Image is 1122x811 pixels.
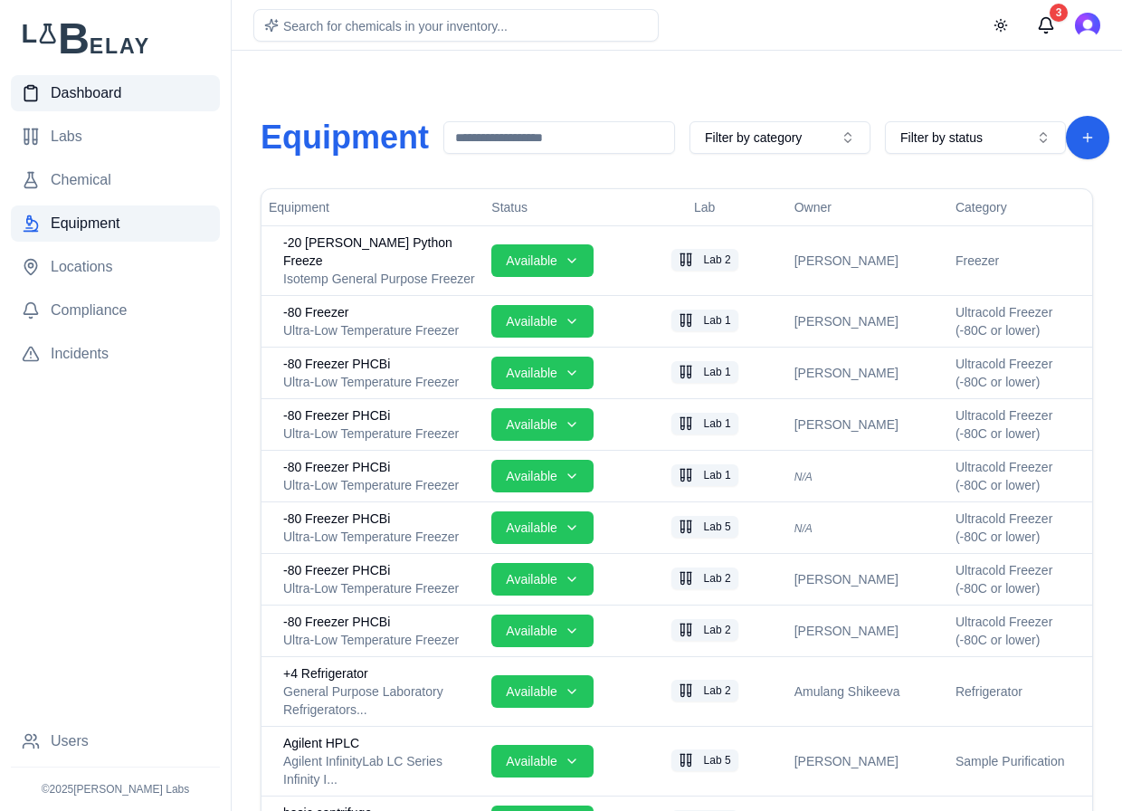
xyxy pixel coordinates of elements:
div: Ultra-Low Temperature Freezer [283,373,477,391]
td: Ultracold Freezer (-80C or lower) [948,605,1092,656]
span: N/A [794,471,813,483]
span: Agilent HPLC [283,734,359,752]
button: Lab 2 [671,249,738,271]
td: [PERSON_NAME] [787,398,948,450]
span: -80 Freezer PHCBi [283,561,390,579]
button: Lab 5 [671,749,738,771]
img: Ross Martin-Wells [1075,13,1100,38]
button: Lab 1 [671,413,738,434]
td: Ultracold Freezer (-80C or lower) [948,501,1092,553]
div: Ultra-Low Temperature Freezer [283,579,477,597]
button: Available [491,511,594,544]
td: [PERSON_NAME] [787,347,948,398]
div: Ultra-Low Temperature Freezer [283,425,477,443]
span: Users [51,730,89,752]
td: Refrigerator [948,656,1092,726]
td: [PERSON_NAME] [787,553,948,605]
span: Labs [51,126,82,148]
button: Available [491,615,594,647]
span: -80 Freezer [283,303,348,321]
span: -80 Freezer PHCBi [283,406,390,425]
td: Ultracold Freezer (-80C or lower) [948,553,1092,605]
td: Sample Purification [948,726,1092,796]
img: Lab Belay Logo [11,22,220,53]
th: Equipment [261,189,484,225]
button: Lab 1 [671,310,738,331]
button: Toggle theme [984,9,1017,42]
button: Lab 2 [671,619,738,641]
button: Available [491,460,594,492]
a: Compliance [11,292,220,329]
th: Lab [623,189,787,225]
span: Compliance [51,300,127,321]
td: Ultracold Freezer (-80C or lower) [948,450,1092,501]
div: 3 [1050,4,1068,22]
button: Available [491,357,594,389]
div: Ultra-Low Temperature Freezer [283,476,477,494]
div: General Purpose Laboratory Refrigerators and Freezers [283,682,477,719]
button: Available [491,305,594,338]
button: Lab 2 [671,680,738,701]
th: Status [484,189,622,225]
button: Lab 5 [671,516,738,538]
h1: Equipment [261,119,429,156]
button: Filter by status [885,121,1066,154]
a: Incidents [11,336,220,372]
td: Amulang Shikeeva [787,656,948,726]
span: -80 Freezer PHCBi [283,355,390,373]
button: Lab 2 [671,568,738,589]
a: Equipment [11,205,220,242]
span: N/A [794,522,813,535]
button: Available [491,244,594,277]
span: Dashboard [51,82,121,104]
a: Chemical [11,162,220,198]
span: Locations [51,256,113,278]
button: Lab 1 [671,464,738,486]
button: Available [491,563,594,596]
td: [PERSON_NAME] [787,605,948,656]
span: -80 Freezer PHCBi [283,510,390,528]
span: Equipment [51,213,120,234]
span: Chemical [51,169,111,191]
span: +4 Refrigerator [283,664,368,682]
button: Add Equipment [1066,116,1109,159]
p: © 2025 [PERSON_NAME] Labs [11,782,220,797]
td: Ultracold Freezer (-80C or lower) [948,295,1092,347]
td: [PERSON_NAME] [787,295,948,347]
a: Locations [11,249,220,285]
button: Open user button [1075,13,1100,38]
td: Ultracold Freezer (-80C or lower) [948,347,1092,398]
td: Ultracold Freezer (-80C or lower) [948,398,1092,450]
button: Lab 1 [671,361,738,383]
a: Dashboard [11,75,220,111]
span: Incidents [51,343,109,365]
div: Agilent InfinityLab LC Series Infinity II Analytical & Bio-inert Fraction Collector [283,752,477,788]
div: Ultra-Low Temperature Freezer [283,528,477,546]
button: Messages (3 unread) [1028,7,1064,43]
th: Category [948,189,1092,225]
span: -80 Freezer PHCBi [283,458,390,476]
div: Ultra-Low Temperature Freezer [283,321,477,339]
button: Available [491,408,594,441]
span: -20 [PERSON_NAME] Python Freeze [283,234,477,270]
button: Available [491,745,594,778]
th: Owner [787,189,948,225]
a: Labs [11,119,220,155]
td: Freezer [948,225,1092,295]
button: Available [491,675,594,708]
button: Filter by category [689,121,870,154]
td: [PERSON_NAME] [787,726,948,796]
a: Users [11,723,220,759]
span: Search for chemicals in your inventory... [283,19,508,33]
span: -80 Freezer PHCBi [283,613,390,631]
div: Ultra-Low Temperature Freezer [283,631,477,649]
div: Isotemp General Purpose Freezer [283,270,477,288]
td: [PERSON_NAME] [787,225,948,295]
